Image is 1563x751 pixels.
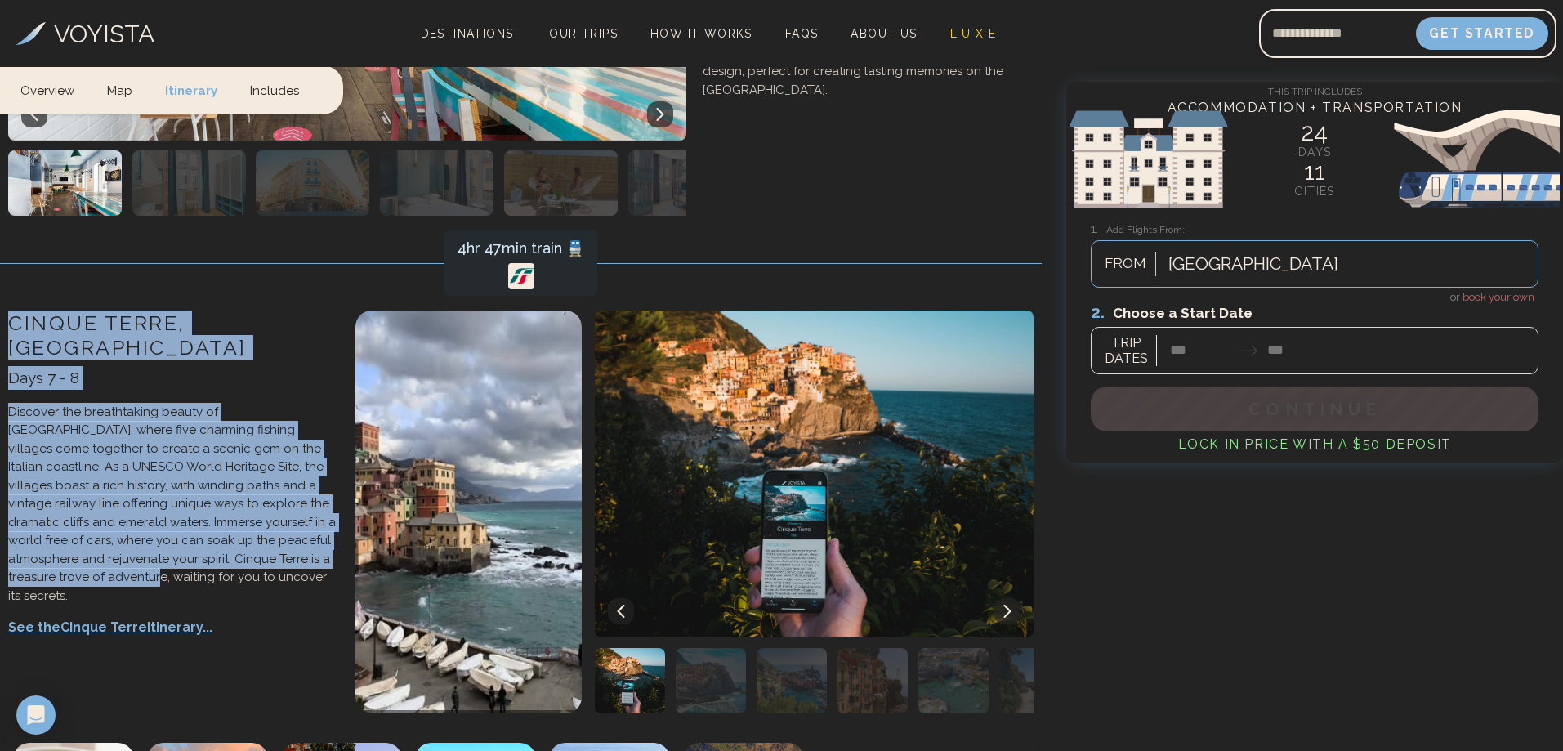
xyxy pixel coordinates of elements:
[1091,220,1538,239] h3: Add Flights From:
[16,22,46,45] img: Voyista Logo
[54,16,154,52] h3: VOYISTA
[380,150,493,216] img: Accommodation photo
[644,22,759,45] a: How It Works
[1463,291,1534,303] span: book your own
[91,65,149,114] a: Map
[543,22,624,45] a: Our Trips
[1091,221,1106,236] span: 1.
[844,22,923,45] a: About Us
[234,65,315,114] a: Includes
[851,27,917,40] span: About Us
[8,311,339,360] h3: Cinque Terre , [GEOGRAPHIC_DATA]
[785,27,819,40] span: FAQs
[132,150,246,216] img: Accommodation photo
[8,366,339,390] div: Days 7 - 8
[999,648,1070,713] img: Accommodation photo
[8,618,339,637] p: See the Cinque Terre itinerary...
[458,237,584,260] div: 4hr 47min train 🚆
[504,150,618,216] img: Accommodation photo
[256,150,369,216] img: Accommodation photo
[16,16,154,52] a: VOYISTA
[779,22,825,45] a: FAQs
[1066,82,1563,98] h4: This Trip Includes
[595,648,665,713] img: Accommodation photo
[1248,399,1381,419] span: Continue
[1259,14,1416,53] input: Email address
[676,648,746,713] img: Accommodation photo
[414,20,520,69] span: Destinations
[8,403,339,606] p: Discover the breathtaking beauty of [GEOGRAPHIC_DATA], where five charming fishing villages come ...
[1416,17,1548,50] button: Get Started
[757,648,827,713] img: Accommodation photo
[837,648,908,713] img: Accommodation photo
[950,27,997,40] span: L U X E
[508,263,534,289] img: Transport provider
[8,150,122,216] img: Accommodation photo
[1066,98,1563,118] h4: Accommodation + Transportation
[1066,110,1563,208] img: European Sights
[1096,253,1155,275] span: FROM
[549,27,618,40] span: Our Trips
[650,27,752,40] span: How It Works
[628,150,742,216] img: Accommodation photo
[944,22,1003,45] a: L U X E
[1091,288,1538,306] h4: or
[918,648,989,713] img: Accommodation photo
[1091,387,1538,431] button: Continue
[149,65,234,114] a: Itinerary
[582,311,1034,637] img: City of Cinque Terre
[16,695,56,735] div: Open Intercom Messenger
[20,65,91,114] a: Overview
[1091,435,1538,454] h4: Lock in Price with a $50 deposit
